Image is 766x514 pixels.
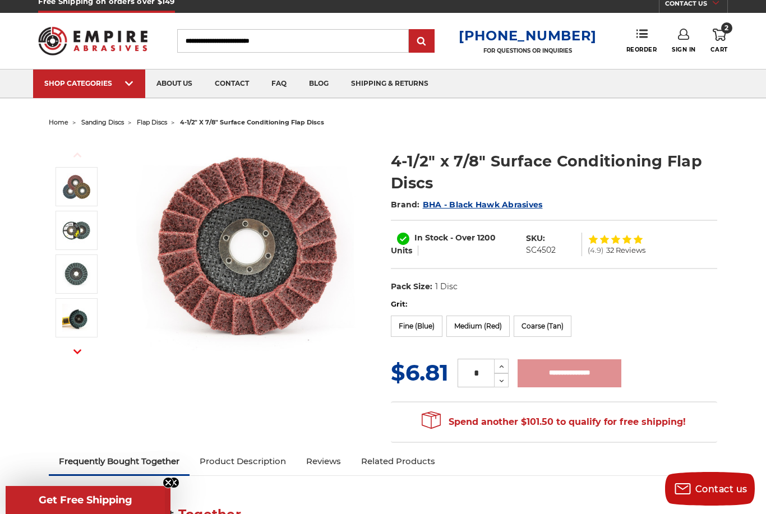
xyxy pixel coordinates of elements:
button: Previous [64,143,91,167]
img: Scotch brite flap discs [62,173,90,201]
dt: Pack Size: [391,281,432,293]
a: BHA - Black Hawk Abrasives [423,200,543,210]
p: FOR QUESTIONS OR INQUIRIES [459,47,597,54]
span: 2 [721,22,732,34]
a: home [49,118,68,126]
span: Contact us [695,484,747,494]
div: SHOP CATEGORIES [44,79,134,87]
span: - Over [450,233,475,243]
img: Empire Abrasives [38,20,147,62]
button: Close teaser [163,477,174,488]
img: Black Hawk Abrasives Surface Conditioning Flap Disc - Blue [62,216,90,244]
div: Get Free ShippingClose teaser [6,486,165,514]
span: Cart [710,46,727,53]
span: (4.9) [588,247,603,254]
dd: SC4502 [526,244,556,256]
a: 2 Cart [710,29,727,53]
button: Close teaser [168,477,179,488]
a: flap discs [137,118,167,126]
span: Units [391,246,412,256]
span: Spend another $101.50 to qualify for free shipping! [422,416,686,427]
img: Scotch brite flap discs [136,138,361,363]
a: Related Products [351,449,445,474]
a: [PHONE_NUMBER] [459,27,597,44]
a: shipping & returns [340,70,440,98]
a: Product Description [190,449,296,474]
a: faq [260,70,298,98]
span: 4-1/2" x 7/8" surface conditioning flap discs [180,118,324,126]
span: Sign In [672,46,696,53]
img: Angle grinder with blue surface conditioning flap disc [62,304,90,332]
span: Reorder [626,46,657,53]
dd: 1 Disc [435,281,458,293]
label: Grit: [391,299,717,310]
span: 1200 [477,233,496,243]
a: Reviews [296,449,351,474]
a: contact [204,70,260,98]
button: Contact us [665,472,755,506]
span: 32 Reviews [606,247,645,254]
a: about us [145,70,204,98]
a: Frequently Bought Together [49,449,190,474]
a: blog [298,70,340,98]
input: Submit [410,30,433,53]
span: Brand: [391,200,420,210]
h1: 4-1/2" x 7/8" Surface Conditioning Flap Discs [391,150,717,194]
span: Get Free Shipping [39,494,132,506]
span: In Stock [414,233,448,243]
img: 4-1/2" x 7/8" Surface Conditioning Flap Discs [62,260,90,288]
span: $6.81 [391,359,449,386]
a: Reorder [626,29,657,53]
button: Next [64,340,91,364]
a: sanding discs [81,118,124,126]
dt: SKU: [526,233,545,244]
